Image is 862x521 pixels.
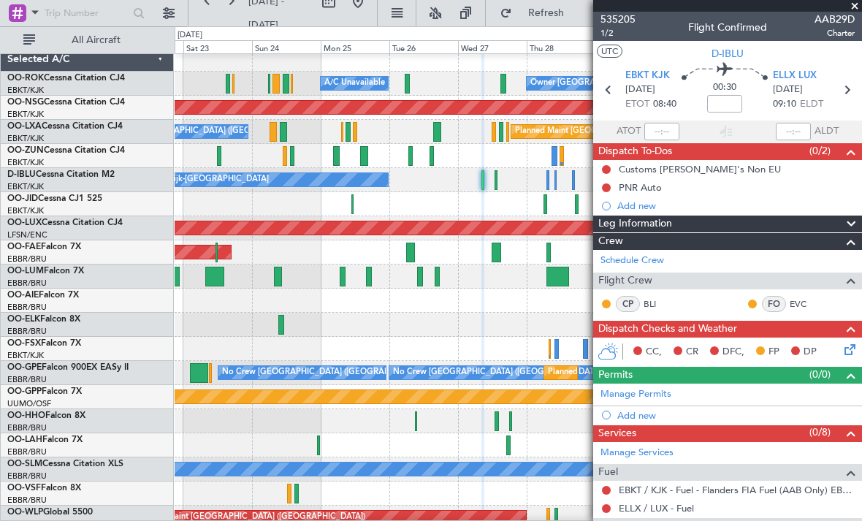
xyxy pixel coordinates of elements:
[7,267,84,275] a: OO-LUMFalcon 7X
[7,411,45,420] span: OO-HHO
[7,74,125,83] a: OO-ROKCessna Citation CJ4
[7,85,44,96] a: EBKT/KJK
[7,133,44,144] a: EBKT/KJK
[7,181,44,192] a: EBKT/KJK
[7,422,47,433] a: EBBR/BRU
[644,297,676,311] a: BLI
[7,326,47,337] a: EBBR/BRU
[7,446,47,457] a: EBBR/BRU
[619,163,781,175] div: Customs [PERSON_NAME]'s Non EU
[762,296,786,312] div: FO
[178,29,202,42] div: [DATE]
[809,367,831,382] span: (0/0)
[617,124,641,139] span: ATOT
[45,2,129,24] input: Trip Number
[653,97,676,112] span: 08:40
[7,387,42,396] span: OO-GPP
[600,446,674,460] a: Manage Services
[7,194,102,203] a: OO-JIDCessna CJ1 525
[7,243,41,251] span: OO-FAE
[38,35,154,45] span: All Aircraft
[7,146,44,155] span: OO-ZUN
[644,123,679,140] input: --:--
[7,194,38,203] span: OO-JID
[7,471,47,482] a: EBBR/BRU
[527,40,595,53] div: Thu 28
[625,69,670,83] span: EBKT KJK
[7,484,81,493] a: OO-VSFFalcon 8X
[804,345,817,360] span: DP
[222,362,467,384] div: No Crew [GEOGRAPHIC_DATA] ([GEOGRAPHIC_DATA] National)
[183,40,252,53] div: Sat 23
[7,339,41,348] span: OO-FSX
[600,12,636,27] span: 535205
[686,345,698,360] span: CR
[646,345,662,360] span: CC,
[815,27,855,39] span: Charter
[7,170,115,179] a: D-IBLUCessna Citation M2
[7,374,47,385] a: EBBR/BRU
[619,502,694,514] a: ELLX / LUX - Fuel
[625,83,655,97] span: [DATE]
[7,157,44,168] a: EBKT/KJK
[616,296,640,312] div: CP
[7,278,47,289] a: EBBR/BRU
[617,409,855,422] div: Add new
[7,146,125,155] a: OO-ZUNCessna Citation CJ4
[7,109,44,120] a: EBKT/KJK
[7,98,125,107] a: OO-NSGCessna Citation CJ4
[598,425,636,442] span: Services
[800,97,823,112] span: ELDT
[7,267,44,275] span: OO-LUM
[548,362,812,384] div: Planned Maint [GEOGRAPHIC_DATA] ([GEOGRAPHIC_DATA] National)
[321,40,389,53] div: Mon 25
[7,460,42,468] span: OO-SLM
[393,362,638,384] div: No Crew [GEOGRAPHIC_DATA] ([GEOGRAPHIC_DATA] National)
[688,20,767,35] div: Flight Confirmed
[815,124,839,139] span: ALDT
[7,218,42,227] span: OO-LUX
[458,40,527,53] div: Wed 27
[619,484,855,496] a: EBKT / KJK - Fuel - Flanders FIA Fuel (AAB Only) EBKT / KJK
[7,302,47,313] a: EBBR/BRU
[7,339,81,348] a: OO-FSXFalcon 7X
[7,218,123,227] a: OO-LUXCessna Citation CJ4
[7,291,39,300] span: OO-AIE
[722,345,744,360] span: DFC,
[598,233,623,250] span: Crew
[389,40,458,53] div: Tue 26
[252,40,321,53] div: Sun 24
[7,74,44,83] span: OO-ROK
[7,243,81,251] a: OO-FAEFalcon 7X
[7,291,79,300] a: OO-AIEFalcon 7X
[7,350,44,361] a: EBKT/KJK
[809,425,831,440] span: (0/8)
[7,495,47,506] a: EBBR/BRU
[7,436,83,444] a: OO-LAHFalcon 7X
[7,363,129,372] a: OO-GPEFalcon 900EX EASy II
[7,229,47,240] a: LFSN/ENC
[598,216,672,232] span: Leg Information
[7,122,42,131] span: OO-LXA
[597,45,622,58] button: UTC
[7,484,41,493] span: OO-VSF
[773,83,803,97] span: [DATE]
[7,170,36,179] span: D-IBLU
[773,69,817,83] span: ELLX LUX
[530,72,728,94] div: Owner [GEOGRAPHIC_DATA]-[GEOGRAPHIC_DATA]
[713,80,736,95] span: 00:30
[7,363,42,372] span: OO-GPE
[16,28,159,52] button: All Aircraft
[790,297,823,311] a: EVC
[768,345,779,360] span: FP
[600,27,636,39] span: 1/2
[118,169,269,191] div: No Crew Kortrijk-[GEOGRAPHIC_DATA]
[617,199,855,212] div: Add new
[7,315,40,324] span: OO-ELK
[7,122,123,131] a: OO-LXACessna Citation CJ4
[7,436,42,444] span: OO-LAH
[598,143,672,160] span: Dispatch To-Dos
[598,321,737,338] span: Dispatch Checks and Weather
[7,315,80,324] a: OO-ELKFalcon 8X
[515,121,779,142] div: Planned Maint [GEOGRAPHIC_DATA] ([GEOGRAPHIC_DATA] National)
